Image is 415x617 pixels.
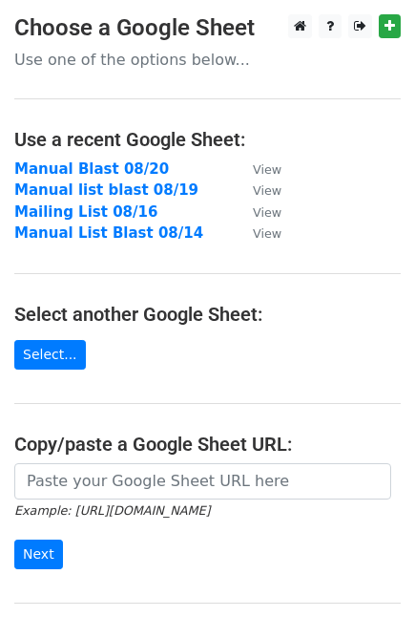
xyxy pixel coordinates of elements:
small: Example: [URL][DOMAIN_NAME] [14,503,210,518]
small: View [253,162,281,177]
small: View [253,226,281,241]
a: View [234,224,281,242]
input: Paste your Google Sheet URL here [14,463,391,500]
h4: Select another Google Sheet: [14,303,401,326]
a: Manual List Blast 08/14 [14,224,203,242]
a: Manual Blast 08/20 [14,160,169,178]
a: Select... [14,340,86,370]
a: View [234,160,281,178]
a: Manual list blast 08/19 [14,181,198,199]
p: Use one of the options below... [14,50,401,70]
h4: Copy/paste a Google Sheet URL: [14,433,401,456]
a: Mailing List 08/16 [14,203,157,221]
a: View [234,181,281,199]
small: View [253,183,281,198]
h3: Choose a Google Sheet [14,14,401,42]
small: View [253,205,281,220]
input: Next [14,540,63,569]
a: View [234,203,281,221]
h4: Use a recent Google Sheet: [14,128,401,151]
